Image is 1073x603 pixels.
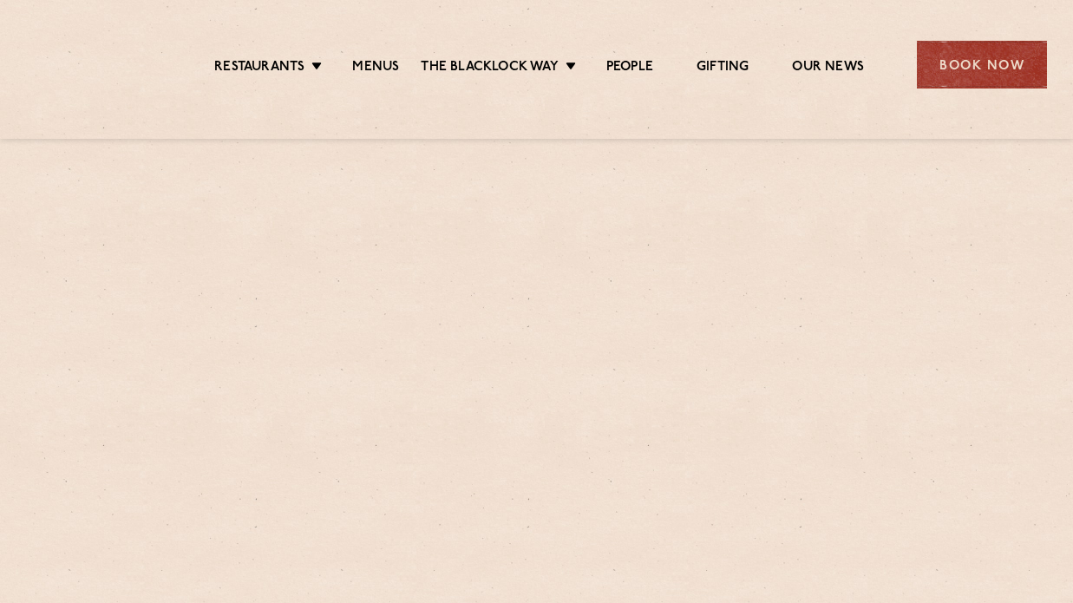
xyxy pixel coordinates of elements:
[214,59,304,78] a: Restaurants
[606,59,653,78] a: People
[26,16,170,113] img: svg%3E
[792,59,864,78] a: Our News
[697,59,749,78] a: Gifting
[352,59,399,78] a: Menus
[917,41,1047,88] div: Book Now
[421,59,558,78] a: The Blacklock Way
